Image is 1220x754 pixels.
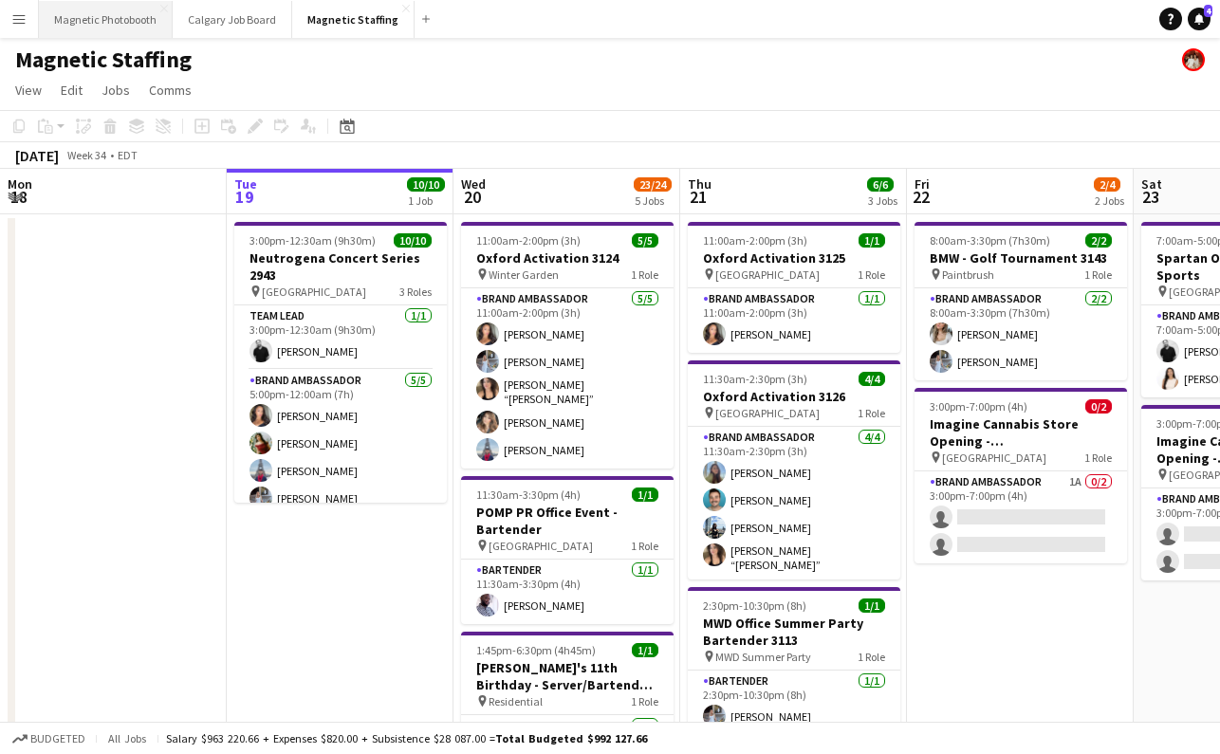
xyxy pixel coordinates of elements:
app-job-card: 11:00am-2:00pm (3h)1/1Oxford Activation 3125 [GEOGRAPHIC_DATA]1 RoleBrand Ambassador1/111:00am-2:... [688,222,900,353]
h3: [PERSON_NAME]'s 11th Birthday - Server/Bartender 3104 [461,659,674,693]
span: 1/1 [632,487,658,502]
span: Wed [461,175,486,193]
h3: MWD Office Summer Party Bartender 3113 [688,615,900,649]
span: 1 Role [858,406,885,420]
div: 5 Jobs [635,193,671,208]
span: 1 Role [631,539,658,553]
span: 23/24 [634,177,672,192]
span: 10/10 [407,177,445,192]
span: 1 Role [1084,451,1112,465]
span: Total Budgeted $992 127.66 [495,731,647,745]
span: 22 [912,186,930,208]
app-job-card: 3:00pm-7:00pm (4h)0/2Imagine Cannabis Store Opening - [GEOGRAPHIC_DATA] [GEOGRAPHIC_DATA]1 RoleBr... [915,388,1127,563]
a: View [8,78,49,102]
span: 6/6 [867,177,894,192]
span: 1 Role [858,267,885,282]
div: 3 Jobs [868,193,897,208]
span: 4/4 [859,372,885,386]
span: 11:00am-2:00pm (3h) [703,233,807,248]
span: 2:30pm-10:30pm (8h) [703,598,806,613]
app-user-avatar: Kara & Monika [1182,48,1205,71]
h1: Magnetic Staffing [15,46,192,74]
app-job-card: 11:30am-2:30pm (3h)4/4Oxford Activation 3126 [GEOGRAPHIC_DATA]1 RoleBrand Ambassador4/411:30am-2:... [688,360,900,579]
app-card-role: Brand Ambassador1A0/23:00pm-7:00pm (4h) [915,471,1127,563]
span: 2/4 [1094,177,1120,192]
span: MWD Summer Party [715,650,811,664]
app-card-role: Brand Ambassador5/55:00pm-12:00am (7h)[PERSON_NAME][PERSON_NAME][PERSON_NAME][PERSON_NAME] [234,370,447,544]
div: 11:30am-3:30pm (4h)1/1POMP PR Office Event - Bartender [GEOGRAPHIC_DATA]1 RoleBartender1/111:30am... [461,476,674,624]
a: Edit [53,78,90,102]
span: 1/1 [632,643,658,657]
app-card-role: Brand Ambassador5/511:00am-2:00pm (3h)[PERSON_NAME][PERSON_NAME][PERSON_NAME] “[PERSON_NAME]” [PE... [461,288,674,469]
div: 2 Jobs [1095,193,1124,208]
span: 21 [685,186,712,208]
button: Budgeted [9,728,88,749]
span: Budgeted [30,732,85,745]
span: 5/5 [632,233,658,248]
span: Week 34 [63,148,110,162]
div: 1 Job [408,193,444,208]
h3: BMW - Golf Tournament 3143 [915,249,1127,267]
span: Mon [8,175,32,193]
span: All jobs [104,731,150,745]
a: Comms [141,78,199,102]
span: 3:00pm-7:00pm (4h) [930,399,1027,414]
span: 10/10 [394,233,432,248]
span: 18 [5,186,32,208]
span: Comms [149,82,192,99]
h3: Oxford Activation 3125 [688,249,900,267]
span: 2/2 [1085,233,1112,248]
app-card-role: Bartender1/111:30am-3:30pm (4h)[PERSON_NAME] [461,560,674,624]
app-card-role: Bartender1/12:30pm-10:30pm (8h)[PERSON_NAME] [688,671,900,735]
span: 1/1 [859,233,885,248]
span: 11:00am-2:00pm (3h) [476,233,581,248]
span: Winter Garden [489,267,559,282]
app-card-role: Brand Ambassador4/411:30am-2:30pm (3h)[PERSON_NAME][PERSON_NAME][PERSON_NAME][PERSON_NAME] “[PERS... [688,427,900,579]
div: Salary $963 220.66 + Expenses $820.00 + Subsistence $28 087.00 = [166,731,647,745]
span: 1 Role [1084,267,1112,282]
button: Magnetic Photobooth [39,1,173,38]
app-job-card: 11:00am-2:00pm (3h)5/5Oxford Activation 3124 Winter Garden1 RoleBrand Ambassador5/511:00am-2:00pm... [461,222,674,469]
h3: Oxford Activation 3126 [688,388,900,405]
span: 4 [1204,5,1212,17]
app-card-role: Brand Ambassador2/28:00am-3:30pm (7h30m)[PERSON_NAME][PERSON_NAME] [915,288,1127,380]
button: Magnetic Staffing [292,1,415,38]
span: [GEOGRAPHIC_DATA] [715,406,820,420]
span: Tue [234,175,257,193]
span: [GEOGRAPHIC_DATA] [262,285,366,299]
span: [GEOGRAPHIC_DATA] [489,539,593,553]
span: 11:30am-3:30pm (4h) [476,487,581,502]
h3: Oxford Activation 3124 [461,249,674,267]
span: 3:00pm-12:30am (9h30m) (Wed) [250,233,394,248]
span: 0/2 [1085,399,1112,414]
span: 1 Role [631,694,658,708]
span: Paintbrush [942,267,994,282]
span: 1 Role [858,650,885,664]
app-job-card: 3:00pm-12:30am (9h30m) (Wed)10/10Neutrogena Concert Series 2943 [GEOGRAPHIC_DATA]3 RolesTeam Lead... [234,222,447,503]
span: 1/1 [859,598,885,613]
h3: Imagine Cannabis Store Opening - [GEOGRAPHIC_DATA] [915,415,1127,450]
h3: Neutrogena Concert Series 2943 [234,249,447,284]
h3: POMP PR Office Event - Bartender [461,504,674,538]
span: View [15,82,42,99]
span: 8:00am-3:30pm (7h30m) [930,233,1050,248]
span: Edit [61,82,83,99]
span: 11:30am-2:30pm (3h) [703,372,807,386]
span: 23 [1138,186,1162,208]
span: Fri [915,175,930,193]
app-job-card: 8:00am-3:30pm (7h30m)2/2BMW - Golf Tournament 3143 Paintbrush1 RoleBrand Ambassador2/28:00am-3:30... [915,222,1127,380]
app-job-card: 2:30pm-10:30pm (8h)1/1MWD Office Summer Party Bartender 3113 MWD Summer Party1 RoleBartender1/12:... [688,587,900,735]
span: 20 [458,186,486,208]
app-card-role: Brand Ambassador1/111:00am-2:00pm (3h)[PERSON_NAME] [688,288,900,353]
span: 19 [231,186,257,208]
span: 1:45pm-6:30pm (4h45m) [476,643,596,657]
div: [DATE] [15,146,59,165]
app-card-role: Team Lead1/13:00pm-12:30am (9h30m)[PERSON_NAME] [234,305,447,370]
span: 3 Roles [399,285,432,299]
